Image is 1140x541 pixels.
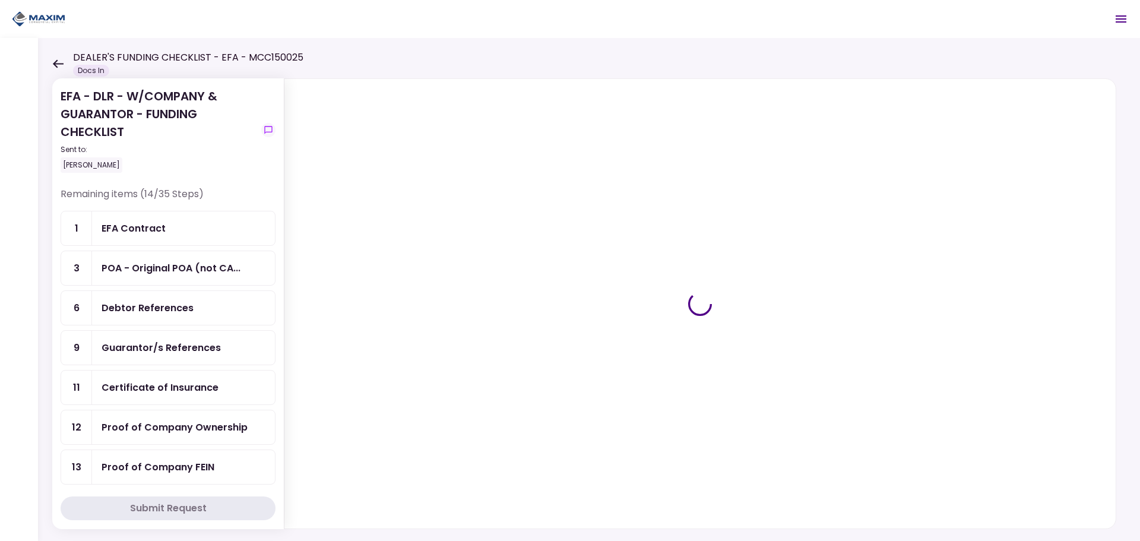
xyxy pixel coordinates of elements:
[12,10,65,28] img: Partner icon
[102,380,218,395] div: Certificate of Insurance
[1107,5,1135,33] button: Open menu
[61,211,92,245] div: 1
[61,251,92,285] div: 3
[61,331,92,365] div: 9
[102,221,166,236] div: EFA Contract
[61,157,122,173] div: [PERSON_NAME]
[102,261,240,276] div: POA - Original POA (not CA or GA)
[130,501,207,515] div: Submit Request
[261,123,275,137] button: show-messages
[102,340,221,355] div: Guarantor/s References
[61,211,275,246] a: 1EFA Contract
[61,410,275,445] a: 12Proof of Company Ownership
[61,496,275,520] button: Submit Request
[102,460,214,474] div: Proof of Company FEIN
[61,87,256,173] div: EFA - DLR - W/COMPANY & GUARANTOR - FUNDING CHECKLIST
[102,300,194,315] div: Debtor References
[61,144,256,155] div: Sent to:
[61,450,92,484] div: 13
[61,251,275,286] a: 3POA - Original POA (not CA or GA)
[61,290,275,325] a: 6Debtor References
[61,291,92,325] div: 6
[61,370,275,405] a: 11Certificate of Insurance
[61,187,275,211] div: Remaining items (14/35 Steps)
[102,420,248,435] div: Proof of Company Ownership
[61,450,275,485] a: 13Proof of Company FEIN
[73,50,303,65] h1: DEALER'S FUNDING CHECKLIST - EFA - MCC150025
[61,371,92,404] div: 11
[61,330,275,365] a: 9Guarantor/s References
[61,410,92,444] div: 12
[73,65,109,77] div: Docs In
